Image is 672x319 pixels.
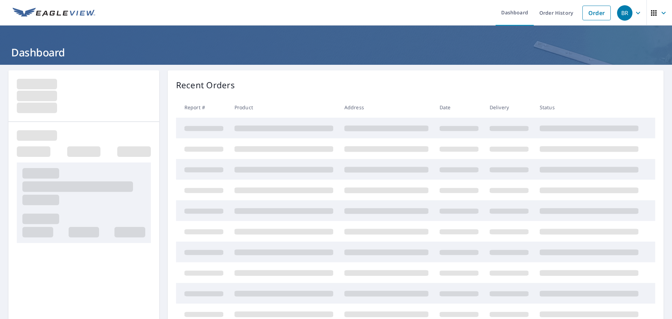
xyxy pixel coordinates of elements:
[229,97,339,118] th: Product
[484,97,534,118] th: Delivery
[8,45,664,60] h1: Dashboard
[582,6,611,20] a: Order
[339,97,434,118] th: Address
[534,97,644,118] th: Status
[176,79,235,91] p: Recent Orders
[617,5,632,21] div: BR
[176,97,229,118] th: Report #
[13,8,95,18] img: EV Logo
[434,97,484,118] th: Date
